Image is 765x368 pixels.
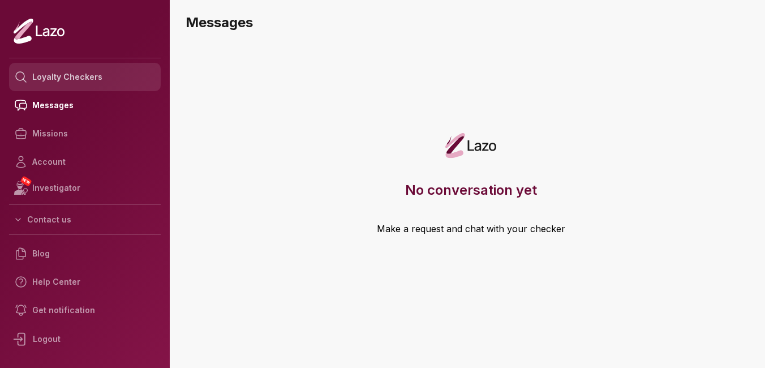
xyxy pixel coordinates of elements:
a: Messages [9,91,161,119]
a: Blog [9,239,161,268]
h3: Messages [186,14,756,32]
a: Help Center [9,268,161,296]
span: NEW [20,176,32,187]
a: Get notification [9,296,161,324]
button: Contact us [9,209,161,230]
a: Loyalty Checkers [9,63,161,91]
a: Make a request and chat with your checker [377,222,565,258]
a: Missions [9,119,161,148]
a: NEWInvestigator [9,176,161,200]
a: Account [9,148,161,176]
h3: No conversation yet [405,181,537,199]
div: Logout [9,324,161,354]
